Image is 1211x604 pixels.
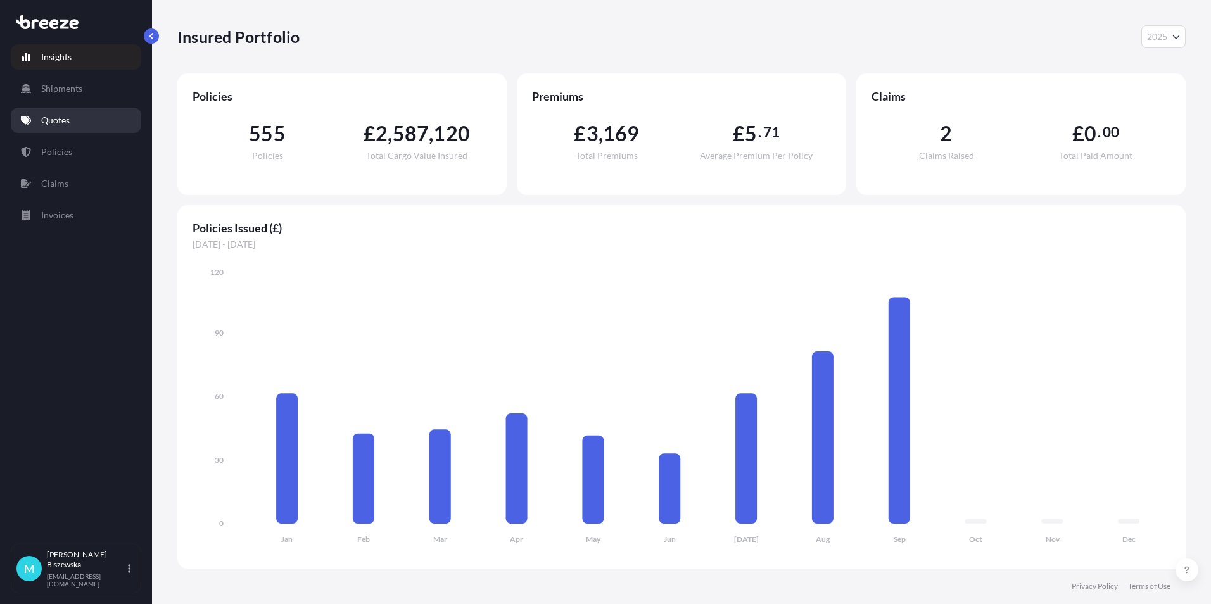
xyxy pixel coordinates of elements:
[177,27,300,47] p: Insured Portfolio
[193,220,1170,236] span: Policies Issued (£)
[41,114,70,127] p: Quotes
[11,108,141,133] a: Quotes
[41,82,82,95] p: Shipments
[11,44,141,70] a: Insights
[1147,30,1167,43] span: 2025
[249,123,286,144] span: 555
[1072,581,1118,591] a: Privacy Policy
[1098,127,1101,137] span: .
[281,534,293,544] tspan: Jan
[700,151,813,160] span: Average Premium Per Policy
[599,123,603,144] span: ,
[388,123,392,144] span: ,
[11,203,141,228] a: Invoices
[219,519,224,528] tspan: 0
[872,89,1170,104] span: Claims
[745,123,757,144] span: 5
[1072,123,1084,144] span: £
[11,139,141,165] a: Policies
[1103,127,1119,137] span: 00
[24,562,35,575] span: M
[510,534,523,544] tspan: Apr
[586,534,601,544] tspan: May
[366,151,467,160] span: Total Cargo Value Insured
[357,534,370,544] tspan: Feb
[1141,25,1186,48] button: Year Selector
[11,76,141,101] a: Shipments
[734,534,759,544] tspan: [DATE]
[574,123,586,144] span: £
[763,127,780,137] span: 71
[1128,581,1170,591] a: Terms of Use
[193,238,1170,251] span: [DATE] - [DATE]
[758,127,761,137] span: .
[919,151,974,160] span: Claims Raised
[215,328,224,337] tspan: 90
[664,534,676,544] tspan: Jun
[11,171,141,196] a: Claims
[433,534,447,544] tspan: Mar
[733,123,745,144] span: £
[47,550,125,570] p: [PERSON_NAME] Biszewska
[41,209,73,222] p: Invoices
[1084,123,1096,144] span: 0
[215,455,224,465] tspan: 30
[576,151,638,160] span: Total Premiums
[210,267,224,277] tspan: 120
[1122,534,1136,544] tspan: Dec
[252,151,283,160] span: Policies
[433,123,470,144] span: 120
[1046,534,1060,544] tspan: Nov
[393,123,429,144] span: 587
[1059,151,1132,160] span: Total Paid Amount
[532,89,831,104] span: Premiums
[376,123,388,144] span: 2
[364,123,376,144] span: £
[603,123,640,144] span: 169
[193,89,491,104] span: Policies
[969,534,982,544] tspan: Oct
[940,123,952,144] span: 2
[41,51,72,63] p: Insights
[894,534,906,544] tspan: Sep
[47,572,125,588] p: [EMAIL_ADDRESS][DOMAIN_NAME]
[215,391,224,401] tspan: 60
[586,123,599,144] span: 3
[429,123,433,144] span: ,
[41,146,72,158] p: Policies
[816,534,830,544] tspan: Aug
[41,177,68,190] p: Claims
